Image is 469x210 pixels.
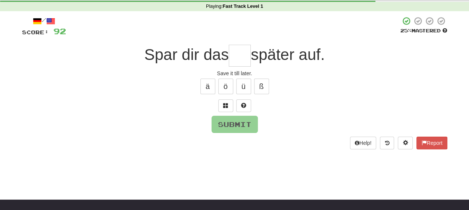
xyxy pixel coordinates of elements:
div: / [22,16,66,26]
span: 25 % [400,28,412,34]
span: Spar dir das [144,46,229,63]
button: ä [200,79,215,94]
button: ö [218,79,233,94]
button: ß [254,79,269,94]
span: Score: [22,29,49,35]
span: später auf. [251,46,325,63]
button: Single letter hint - you only get 1 per sentence and score half the points! alt+h [236,99,251,112]
div: Save it till later. [22,70,447,77]
button: Submit [212,116,258,133]
strong: Fast Track Level 1 [223,4,263,9]
button: Help! [350,137,376,149]
span: 92 [53,26,66,36]
div: Mastered [400,28,447,34]
button: Round history (alt+y) [380,137,394,149]
button: Switch sentence to multiple choice alt+p [218,99,233,112]
button: ü [236,79,251,94]
button: Report [416,137,447,149]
